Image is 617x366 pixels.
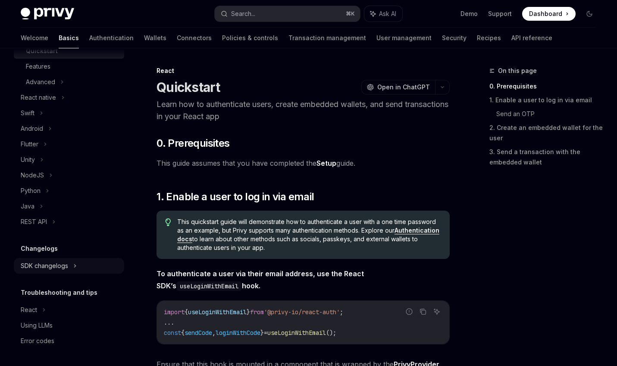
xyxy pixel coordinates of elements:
[216,329,260,337] span: loginWithCode
[164,329,181,337] span: const
[59,28,79,48] a: Basics
[346,10,355,17] span: ⌘ K
[340,308,343,316] span: ;
[157,98,450,123] p: Learn how to authenticate users, create embedded wallets, and send transactions in your React app
[21,139,38,149] div: Flutter
[212,329,216,337] span: ,
[157,157,450,169] span: This guide assumes that you have completed the guide.
[215,6,360,22] button: Search...⌘K
[247,308,250,316] span: }
[264,308,340,316] span: '@privy-io/react-auth'
[164,319,174,326] span: ...
[21,108,34,118] div: Swift
[361,80,435,95] button: Open in ChatGPT
[326,329,336,337] span: ();
[404,306,415,317] button: Report incorrect code
[364,6,402,22] button: Ask AI
[185,329,212,337] span: sendCode
[21,261,68,271] div: SDK changelogs
[376,28,432,48] a: User management
[222,28,278,48] a: Policies & controls
[21,28,48,48] a: Welcome
[522,7,576,21] a: Dashboard
[316,159,336,168] a: Setup
[498,66,537,76] span: On this page
[21,92,56,103] div: React native
[496,107,603,121] a: Send an OTP
[489,121,603,145] a: 2. Create an embedded wallet for the user
[21,243,58,254] h5: Changelogs
[431,306,442,317] button: Ask AI
[489,145,603,169] a: 3. Send a transaction with the embedded wallet
[176,281,242,291] code: useLoginWithEmail
[21,155,35,165] div: Unity
[488,9,512,18] a: Support
[185,308,188,316] span: {
[250,308,264,316] span: from
[165,218,171,226] svg: Tip
[529,9,562,18] span: Dashboard
[21,170,44,180] div: NodeJS
[157,79,220,95] h1: Quickstart
[267,329,326,337] span: useLoginWithEmail
[144,28,166,48] a: Wallets
[177,28,212,48] a: Connectors
[14,318,124,333] a: Using LLMs
[489,93,603,107] a: 1. Enable a user to log in via email
[583,7,596,21] button: Toggle dark mode
[460,9,478,18] a: Demo
[264,329,267,337] span: =
[157,190,314,204] span: 1. Enable a user to log in via email
[14,59,124,74] a: Features
[442,28,467,48] a: Security
[89,28,134,48] a: Authentication
[164,308,185,316] span: import
[288,28,366,48] a: Transaction management
[417,306,429,317] button: Copy the contents from the code block
[21,8,74,20] img: dark logo
[157,66,450,75] div: React
[21,320,53,331] div: Using LLMs
[157,136,229,150] span: 0. Prerequisites
[26,77,55,87] div: Advanced
[377,83,430,91] span: Open in ChatGPT
[21,217,47,227] div: REST API
[379,9,396,18] span: Ask AI
[21,287,97,298] h5: Troubleshooting and tips
[14,333,124,349] a: Error codes
[260,329,264,337] span: }
[188,308,247,316] span: useLoginWithEmail
[21,186,41,196] div: Python
[21,336,54,346] div: Error codes
[21,201,34,211] div: Java
[477,28,501,48] a: Recipes
[489,79,603,93] a: 0. Prerequisites
[511,28,552,48] a: API reference
[157,269,364,290] strong: To authenticate a user via their email address, use the React SDK’s hook.
[26,61,50,72] div: Features
[21,305,37,315] div: React
[177,218,442,252] span: This quickstart guide will demonstrate how to authenticate a user with a one time password as an ...
[231,9,255,19] div: Search...
[21,123,43,134] div: Android
[181,329,185,337] span: {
